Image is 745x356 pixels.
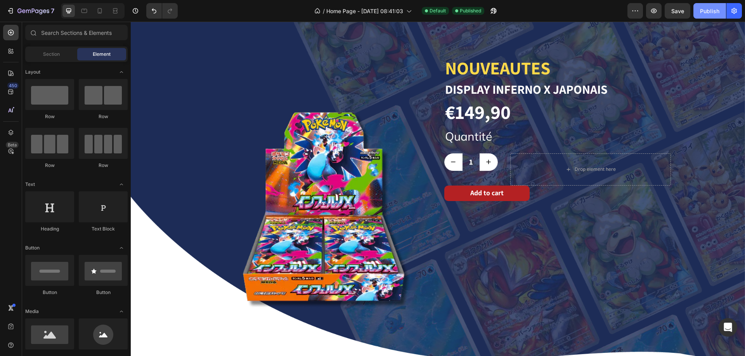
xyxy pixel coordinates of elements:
div: 450 [7,83,19,89]
div: Beta [6,142,19,148]
button: Save [665,3,690,19]
button: Publish [693,3,726,19]
div: Heading [25,225,74,232]
span: Save [671,8,684,14]
span: Published [460,7,481,14]
div: Row [79,162,128,169]
button: decrement [314,132,331,149]
h2: NOUVEAUTES [314,34,540,59]
div: Drop element here [444,144,485,151]
button: Add to cart [314,164,399,179]
p: Quantité [314,104,539,125]
span: Default [430,7,446,14]
div: Undo/Redo [146,3,178,19]
div: Row [25,113,74,120]
div: Publish [700,7,719,15]
input: Search Sections & Elements [25,25,128,40]
p: 7 [51,6,54,15]
span: Toggle open [115,178,128,191]
h1: Display Inferno X Japonais [314,59,540,77]
div: Row [25,162,74,169]
span: Button [25,244,40,251]
span: Text [25,181,35,188]
iframe: Design area [131,22,745,356]
div: €149,90 [314,77,381,103]
div: Button [25,289,74,296]
div: Open Intercom Messenger [719,318,737,337]
span: Home Page - [DATE] 08:41:03 [326,7,403,15]
span: Media [25,308,39,315]
span: Toggle open [115,305,128,318]
span: Toggle open [115,66,128,78]
button: 7 [3,3,58,19]
div: Text Block [79,225,128,232]
div: Add to cart [340,165,373,177]
div: Row [79,113,128,120]
button: increment [349,132,367,149]
span: / [323,7,325,15]
div: Button [79,289,128,296]
span: Element [93,51,111,58]
span: Layout [25,69,40,76]
input: quantity [331,132,349,149]
span: Section [43,51,60,58]
span: Toggle open [115,242,128,254]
